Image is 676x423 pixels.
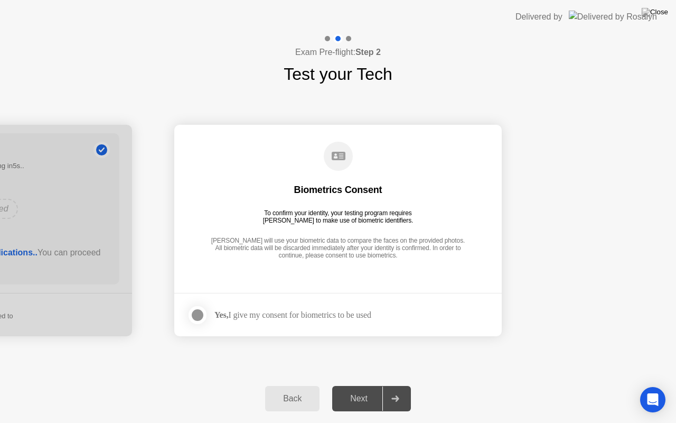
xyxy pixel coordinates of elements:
div: I give my consent for biometrics to be used [214,310,371,320]
h1: Test your Tech [284,61,392,87]
button: Next [332,386,411,411]
img: Close [642,8,668,16]
b: Step 2 [355,48,381,57]
strong: Yes, [214,310,228,319]
div: Delivered by [515,11,562,23]
div: Back [268,394,316,403]
div: Biometrics Consent [294,183,382,196]
div: To confirm your identity, your testing program requires [PERSON_NAME] to make use of biometric id... [259,209,418,224]
div: [PERSON_NAME] will use your biometric data to compare the faces on the provided photos. All biome... [208,237,468,261]
button: Back [265,386,320,411]
img: Delivered by Rosalyn [569,11,657,23]
h4: Exam Pre-flight: [295,46,381,59]
div: Next [335,394,382,403]
div: Open Intercom Messenger [640,387,665,412]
